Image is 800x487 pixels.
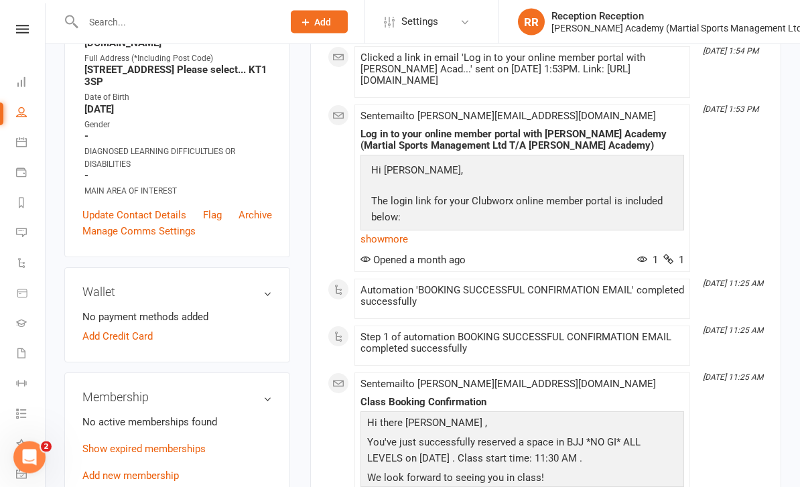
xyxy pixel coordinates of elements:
[84,104,272,116] strong: [DATE]
[637,255,658,267] span: 1
[703,373,763,382] i: [DATE] 11:25 AM
[368,163,677,182] p: Hi [PERSON_NAME],
[16,430,46,460] a: What's New
[703,47,758,56] i: [DATE] 1:54 PM
[368,194,677,229] p: The login link for your Clubworx online member portal is included below:
[364,435,681,470] p: You've just successfully reserved a space in BJJ *NO GI* ALL LEVELS on [DATE] . Class start time:...
[82,329,153,345] a: Add Credit Card
[703,326,763,336] i: [DATE] 11:25 AM
[84,170,272,182] strong: -
[16,279,46,309] a: Product Sales
[16,159,46,189] a: Payments
[203,208,222,224] a: Flag
[360,111,656,123] span: Sent email to [PERSON_NAME][EMAIL_ADDRESS][DOMAIN_NAME]
[360,378,656,391] span: Sent email to [PERSON_NAME][EMAIL_ADDRESS][DOMAIN_NAME]
[84,131,272,143] strong: -
[360,53,684,87] div: Clicked a link in email 'Log in to your online member portal with [PERSON_NAME] Acad...' sent on ...
[703,279,763,289] i: [DATE] 11:25 AM
[364,415,681,435] p: Hi there [PERSON_NAME] ,
[360,255,466,267] span: Opened a month ago
[82,224,196,240] a: Manage Comms Settings
[16,189,46,219] a: Reports
[82,309,272,326] li: No payment methods added
[82,208,186,224] a: Update Contact Details
[314,17,331,27] span: Add
[401,7,438,37] span: Settings
[360,397,684,409] div: Class Booking Confirmation
[82,391,272,405] h3: Membership
[663,255,684,267] span: 1
[79,13,273,31] input: Search...
[84,64,272,88] strong: [STREET_ADDRESS] Please select... KT1 3SP
[239,208,272,224] a: Archive
[16,98,46,129] a: People
[518,9,545,36] div: RR
[84,146,272,171] div: DIAGNOSED LEARNING DIFFICULTLIES OR DISABILITIES
[360,285,684,308] div: Automation 'BOOKING SUCCESSFUL CONFIRMATION EMAIL' completed successfully
[82,286,272,299] h3: Wallet
[16,68,46,98] a: Dashboard
[360,129,684,152] div: Log in to your online member portal with [PERSON_NAME] Academy (Martial Sports Management Ltd T/A...
[16,129,46,159] a: Calendar
[82,415,272,431] p: No active memberships found
[84,53,272,66] div: Full Address (*Including Post Code)
[84,92,272,105] div: Date of Birth
[82,470,179,482] a: Add new membership
[703,105,758,115] i: [DATE] 1:53 PM
[84,119,272,132] div: Gender
[84,186,272,198] div: MAIN AREA OF INTEREST
[82,443,206,456] a: Show expired memberships
[41,441,52,452] span: 2
[13,441,46,474] iframe: Intercom live chat
[360,332,684,355] div: Step 1 of automation BOOKING SUCCESSFUL CONFIRMATION EMAIL completed successfully
[360,230,684,249] a: show more
[291,11,348,33] button: Add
